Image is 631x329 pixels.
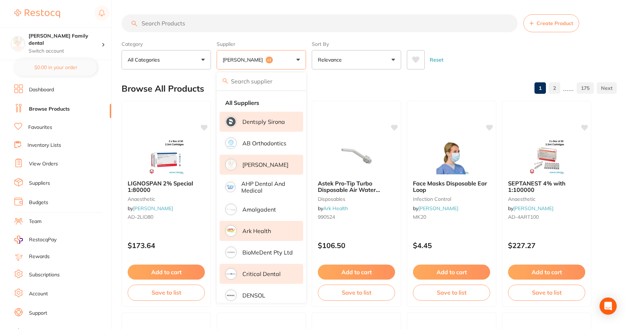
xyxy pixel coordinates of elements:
[428,139,475,174] img: Face Masks Disposable Ear Loop
[418,205,458,212] a: [PERSON_NAME]
[29,271,60,279] a: Subscriptions
[14,236,56,244] a: RestocqPay
[226,248,236,257] img: BioMeDent Pty Ltd
[242,249,293,256] p: BioMeDent Pty Ltd
[318,56,345,63] p: Relevance
[29,180,50,187] a: Suppliers
[428,50,445,69] button: Reset
[318,180,380,200] span: Astek Pro-Tip Turbo Disposable Air Water Syringe Tip
[128,205,173,212] span: by
[226,139,236,148] img: AB Orthodontics
[122,41,211,47] label: Category
[128,214,153,220] span: AD-2LID80
[226,160,236,169] img: Adam Dental
[223,56,266,63] p: [PERSON_NAME]
[29,48,102,55] p: Switch account
[333,139,380,174] img: Astek Pro-Tip Turbo Disposable Air Water Syringe Tip
[537,20,573,26] span: Create Product
[220,95,303,110] li: Clear selection
[508,180,585,193] b: SEPTANEST 4% with 1:100000
[318,241,395,250] p: $106.50
[122,84,204,94] h2: Browse All Products
[241,180,293,194] p: AHP Dental and Medical
[128,180,205,193] b: LIGNOSPAN 2% Special 1:80000
[14,236,23,244] img: RestocqPay
[217,41,306,47] label: Supplier
[563,84,574,92] p: ......
[226,117,236,126] img: Dentsply Sirona
[226,226,236,236] img: Ark Health
[122,14,518,32] input: Search Products
[508,205,553,212] span: by
[217,50,306,69] button: [PERSON_NAME]+2
[128,265,205,280] button: Add to cart
[217,72,306,90] input: Search supplier
[226,269,236,279] img: Critical Dental
[29,290,48,297] a: Account
[318,214,335,220] span: 990524
[318,196,395,202] small: disposables
[143,139,189,174] img: LIGNOSPAN 2% Special 1:80000
[128,241,205,250] p: $173.64
[242,206,276,213] p: Amalgadent
[413,214,426,220] span: MK20
[14,5,60,22] a: Restocq Logo
[318,180,395,193] b: Astek Pro-Tip Turbo Disposable Air Water Syringe Tip
[242,271,281,277] p: Critical Dental
[14,59,97,76] button: $0.00 in your order
[28,142,61,149] a: Inventory Lists
[312,41,401,47] label: Sort By
[318,265,395,280] button: Add to cart
[413,196,490,202] small: infection control
[413,241,490,250] p: $4.45
[11,37,25,50] img: Westbrook Family dental
[14,9,60,18] img: Restocq Logo
[508,285,585,300] button: Save to list
[225,100,259,106] strong: All Suppliers
[508,241,585,250] p: $227.27
[242,140,286,146] p: AB Orthodontics
[318,285,395,300] button: Save to list
[226,205,236,214] img: Amalgadent
[508,214,539,220] span: AD-4ART100
[549,81,560,95] a: 2
[242,118,285,125] p: Dentsply Sirona
[413,180,490,193] b: Face Masks Disposable Ear Loop
[577,81,594,95] a: 175
[413,285,490,300] button: Save to list
[266,57,273,64] span: +2
[29,253,50,260] a: Rewards
[128,56,163,63] p: All Categories
[29,33,102,47] h4: Westbrook Family dental
[29,199,48,206] a: Budgets
[413,180,487,193] span: Face Masks Disposable Ear Loop
[508,196,585,202] small: anaesthetic
[128,180,193,193] span: LIGNOSPAN 2% Special 1:80000
[312,50,401,69] button: Relevance
[600,297,617,315] div: Open Intercom Messenger
[128,196,205,202] small: anaesthetic
[29,218,41,225] a: Team
[226,183,235,191] img: AHP Dental and Medical
[122,50,211,69] button: All Categories
[29,86,54,93] a: Dashboard
[242,161,289,168] p: [PERSON_NAME]
[28,124,52,131] a: Favourites
[29,160,58,168] a: View Orders
[128,285,205,300] button: Save to list
[318,205,348,212] span: by
[508,265,585,280] button: Add to cart
[534,81,546,95] a: 1
[523,139,570,174] img: SEPTANEST 4% with 1:100000
[29,236,56,243] span: RestocqPay
[513,205,553,212] a: [PERSON_NAME]
[242,228,271,234] p: Ark Health
[413,205,458,212] span: by
[323,205,348,212] a: Ark Health
[413,265,490,280] button: Add to cart
[523,14,579,32] button: Create Product
[508,180,566,193] span: SEPTANEST 4% with 1:100000
[29,106,70,113] a: Browse Products
[133,205,173,212] a: [PERSON_NAME]
[226,291,236,300] img: DENSOL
